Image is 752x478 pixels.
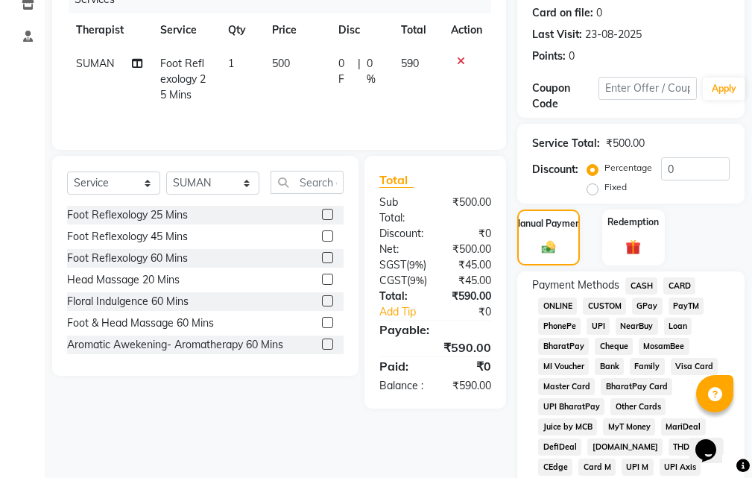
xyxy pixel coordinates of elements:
div: Net: [368,242,435,257]
div: ₹590.00 [435,378,502,394]
div: ₹500.00 [435,195,502,226]
th: Therapist [67,13,151,47]
div: Discount: [532,162,578,177]
div: Service Total: [532,136,600,151]
span: PhonePe [538,318,581,335]
span: DefiDeal [538,438,581,456]
div: ₹45.00 [437,257,502,273]
span: Master Card [538,378,595,395]
span: MyT Money [603,418,655,435]
div: ( ) [368,273,438,289]
span: 500 [272,57,290,70]
span: 1 [228,57,234,70]
span: Family [630,358,665,375]
span: MariDeal [661,418,706,435]
span: CEdge [538,459,572,476]
span: 590 [401,57,419,70]
div: Foot Reflexology 60 Mins [67,251,188,266]
button: Apply [703,78,745,100]
img: _cash.svg [537,239,560,255]
span: BharatPay [538,338,589,355]
span: Cheque [595,338,633,355]
span: UPI [587,318,610,335]
span: 9% [409,259,423,271]
div: Discount: [368,226,435,242]
div: Card on file: [532,5,593,21]
img: _gift.svg [621,238,645,257]
span: CGST [379,274,407,287]
div: 0 [596,5,602,21]
span: CARD [663,277,695,295]
span: ONLINE [538,298,577,315]
div: ₹45.00 [438,273,502,289]
span: Juice by MCB [538,418,597,435]
span: CUSTOM [583,298,626,315]
span: UPI M [622,459,654,476]
div: ₹590.00 [368,339,502,356]
div: ₹500.00 [606,136,645,151]
label: Redemption [607,216,659,229]
div: Payable: [368,321,502,339]
div: 0 [569,48,575,64]
span: Bank [595,358,624,375]
div: Total: [368,289,435,304]
div: Foot & Head Massage 60 Mins [67,315,214,331]
span: 0 % [367,56,382,87]
span: SUMAN [76,57,114,70]
th: Service [151,13,218,47]
span: 9% [410,274,424,286]
span: GPay [632,298,663,315]
span: MI Voucher [538,358,589,375]
span: Total [379,172,414,188]
div: Last Visit: [532,27,582,43]
span: THD [669,438,695,456]
span: Card M [578,459,616,476]
div: ( ) [368,257,437,273]
span: BharatPay Card [601,378,672,395]
span: 0 F [338,56,352,87]
label: Manual Payment [513,217,584,230]
span: CASH [625,277,657,295]
span: | [358,56,361,87]
div: Points: [532,48,566,64]
span: MosamBee [639,338,689,355]
th: Action [442,13,491,47]
input: Search or Scan [271,171,344,194]
div: Foot Reflexology 25 Mins [67,207,188,223]
a: Add Tip [368,304,446,320]
span: NearBuy [616,318,658,335]
span: SGST [379,258,406,271]
span: Loan [664,318,692,335]
span: [DOMAIN_NAME] [587,438,663,456]
div: Paid: [368,357,435,375]
iframe: chat widget [689,418,737,463]
th: Total [392,13,443,47]
div: Foot Reflexology 45 Mins [67,229,188,245]
div: ₹500.00 [435,242,502,257]
label: Fixed [604,180,627,194]
th: Disc [329,13,391,47]
div: Floral Indulgence 60 Mins [67,294,189,309]
span: UPI Axis [660,459,701,476]
div: Head Massage 20 Mins [67,272,180,288]
div: Aromatic Awekening- Aromatherapy 60 Mins [67,337,283,353]
div: ₹0 [435,357,502,375]
span: Foot Reflexology 25 Mins [160,57,206,101]
span: Other Cards [610,398,666,415]
div: 23-08-2025 [585,27,642,43]
th: Price [263,13,329,47]
div: Sub Total: [368,195,435,226]
span: UPI BharatPay [538,398,604,415]
div: ₹590.00 [435,289,502,304]
label: Percentage [604,161,652,174]
div: Balance : [368,378,435,394]
span: PayTM [669,298,704,315]
div: Coupon Code [532,81,598,112]
input: Enter Offer / Coupon Code [598,77,697,100]
span: Visa Card [671,358,718,375]
span: Payment Methods [532,277,619,293]
th: Qty [219,13,264,47]
div: ₹0 [435,226,502,242]
div: ₹0 [446,304,502,320]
